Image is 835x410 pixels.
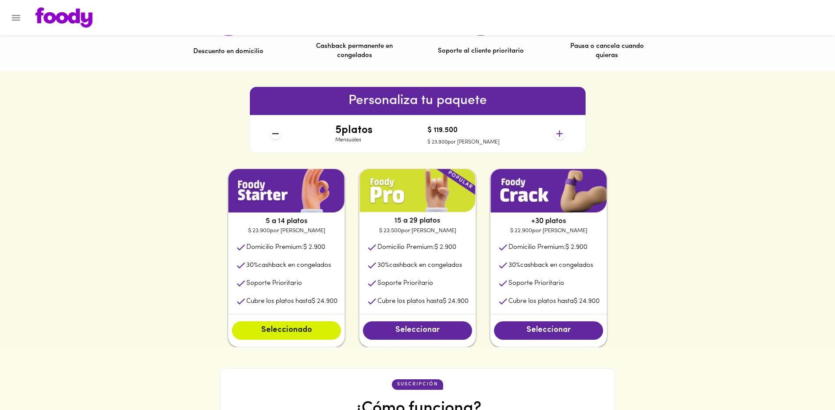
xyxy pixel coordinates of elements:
[490,216,607,227] p: +30 platos
[377,261,462,270] p: cashback en congelados
[503,326,594,335] span: Seleccionar
[228,169,345,212] img: plan1
[312,42,398,61] p: Cashback permanente en congelados
[246,262,258,269] span: 30 %
[434,244,456,251] span: $ 2.900
[232,321,341,340] button: Seleccionado
[508,261,593,270] p: cashback en congelados
[359,227,476,235] p: $ 23.500 por [PERSON_NAME]
[438,47,524,56] p: Soporte al cliente prioritario
[564,42,650,61] p: Pausa o cancela cuando quieras
[490,227,607,235] p: $ 22.900 por [PERSON_NAME]
[508,279,564,288] p: Soporte Prioritario
[508,262,520,269] span: 30 %
[250,90,586,111] h6: Personaliza tu paquete
[5,7,27,29] button: Menu
[246,297,338,306] p: Cubre los platos hasta $ 24.900
[784,359,826,401] iframe: Messagebird Livechat Widget
[377,297,469,306] p: Cubre los platos hasta $ 24.900
[490,169,607,212] img: plan1
[377,243,456,252] p: Domicilio Premium:
[377,279,433,288] p: Soporte Prioritario
[427,139,500,146] p: $ 23.900 por [PERSON_NAME]
[246,261,331,270] p: cashback en congelados
[377,262,389,269] span: 30 %
[36,7,92,28] img: logo.png
[228,216,345,227] p: 5 a 14 platos
[372,326,463,335] span: Seleccionar
[359,169,476,212] img: plan1
[427,127,500,135] h4: $ 119.500
[303,244,325,251] span: $ 2.900
[494,321,603,340] button: Seleccionar
[508,243,587,252] p: Domicilio Premium:
[241,326,332,335] span: Seleccionado
[246,243,325,252] p: Domicilio Premium:
[397,381,438,388] p: suscripción
[335,137,373,144] p: Mensuales
[508,297,600,306] p: Cubre los platos hasta $ 24.900
[363,321,472,340] button: Seleccionar
[246,279,302,288] p: Soporte Prioritario
[193,47,263,56] p: Descuento en domicilio
[565,244,587,251] span: $ 2.900
[359,216,476,226] p: 15 a 29 platos
[335,125,373,136] h4: 5 platos
[228,227,345,235] p: $ 23.900 por [PERSON_NAME]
